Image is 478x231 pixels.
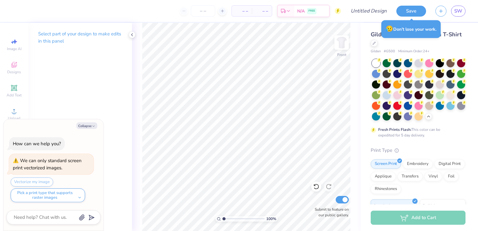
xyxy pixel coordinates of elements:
[8,116,20,121] span: Upload
[398,49,430,54] span: Minimum Order: 24 +
[371,172,396,181] div: Applique
[311,207,349,218] label: Submit to feature on our public gallery.
[444,172,459,181] div: Foil
[38,30,122,45] p: Select part of your design to make edits in this panel
[371,31,462,38] span: Gildan Adult Heavy Cotton T-Shirt
[13,157,82,171] div: We can only standard screen print vectorized images.
[256,8,268,14] span: – –
[423,202,436,209] span: Puff Ink
[337,52,346,58] div: Front
[384,49,395,54] span: # G500
[308,9,315,13] span: FREE
[13,141,61,147] div: How can we help you?
[425,172,442,181] div: Vinyl
[398,172,423,181] div: Transfers
[435,159,465,169] div: Digital Print
[451,6,465,17] a: SW
[371,49,381,54] span: Gildan
[386,25,393,33] span: 😥
[335,36,348,49] img: Front
[381,20,441,38] div: Don’t lose your work.
[76,122,97,129] button: Collapse
[7,46,22,51] span: Image AI
[396,6,426,17] button: Save
[11,188,85,202] button: Pick a print type that supports raster images
[7,93,22,98] span: Add Text
[374,202,390,209] span: Standard
[346,5,392,17] input: Untitled Design
[371,159,401,169] div: Screen Print
[378,127,411,132] strong: Fresh Prints Flash:
[297,8,305,14] span: N/A
[403,159,433,169] div: Embroidery
[371,184,401,194] div: Rhinestones
[454,8,462,15] span: SW
[378,127,455,138] div: This color can be expedited for 5 day delivery.
[266,216,276,222] span: 100 %
[7,69,21,74] span: Designs
[236,8,248,14] span: – –
[191,5,215,17] input: – –
[371,147,465,154] div: Print Type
